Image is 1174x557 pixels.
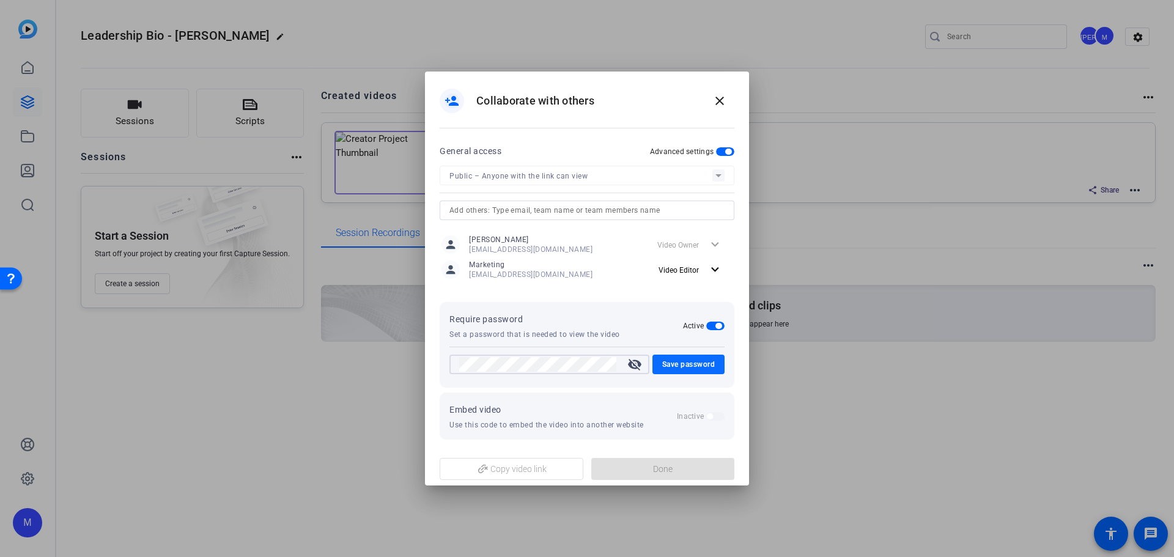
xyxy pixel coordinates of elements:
h2: Inactive [677,411,704,421]
input: Add others: Type email, team name or team members name [449,203,725,218]
span: [EMAIL_ADDRESS][DOMAIN_NAME] [469,270,593,279]
h1: Collaborate with others [476,94,594,108]
mat-icon: visibility_off [620,357,649,372]
p: Set a password that is needed to view the video [449,330,620,339]
h2: Advanced settings [650,147,714,157]
span: Save password [662,357,715,372]
h2: Require password [449,312,620,326]
span: [EMAIL_ADDRESS][DOMAIN_NAME] [469,245,593,254]
h2: Active [683,321,704,331]
p: Use this code to embed the video into another website [449,420,644,430]
h2: General access [440,144,501,158]
mat-icon: person_add [445,94,459,108]
span: Marketing [469,260,593,270]
button: Video Editor [654,259,733,281]
span: [PERSON_NAME] [469,235,593,245]
h2: Embed video [449,402,501,417]
mat-icon: person [441,260,460,279]
span: Video Editor [659,266,699,275]
button: Save password [652,355,725,374]
mat-icon: person [441,235,460,254]
mat-icon: close [712,94,727,108]
mat-icon: expand_more [707,262,723,278]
